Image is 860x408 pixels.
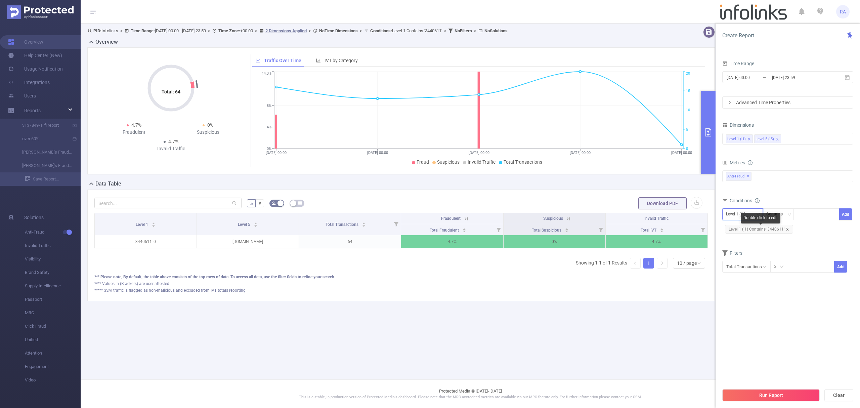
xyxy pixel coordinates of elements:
[462,230,466,232] i: icon: caret-down
[254,221,258,226] div: Sort
[256,58,260,63] i: icon: line-chart
[152,221,156,223] i: icon: caret-up
[644,216,669,221] span: Invalid Traffic
[722,61,754,66] span: Time Range
[766,209,787,220] div: Contains
[298,201,302,205] i: icon: table
[468,159,496,165] span: Invalid Traffic
[728,100,732,105] i: icon: right
[362,221,366,223] i: icon: caret-up
[754,134,781,143] li: Level 5 (l5)
[238,222,251,227] span: Level 5
[307,28,313,33] span: >
[606,235,707,248] p: 4.7%
[168,139,178,144] span: 4.7%
[430,228,460,233] span: Total Fraudulent
[391,213,401,235] i: Filter menu
[671,151,692,155] tspan: [DATE] 00:00
[726,134,753,143] li: Level 1 (l1)
[8,62,63,76] a: Usage Notification
[730,198,760,203] span: Conditions
[660,227,664,229] i: icon: caret-up
[152,224,156,226] i: icon: caret-down
[596,224,605,235] i: Filter menu
[722,250,742,256] span: Filters
[776,137,779,141] i: icon: close
[326,222,359,227] span: Total Transactions
[94,281,708,287] div: **** Values in (Brackets) are user attested
[25,172,81,186] a: Save Report...
[95,180,121,188] h2: Data Table
[462,227,466,229] i: icon: caret-up
[756,212,760,217] i: icon: down
[722,122,754,128] span: Dimensions
[8,35,43,49] a: Overview
[94,198,242,208] input: Search...
[723,97,853,108] div: icon: rightAdvanced Time Properties
[272,201,276,205] i: icon: bg-colors
[319,28,358,33] b: No Time Dimensions
[787,212,791,217] i: icon: down
[267,147,271,151] tspan: 0%
[725,225,793,234] span: Level 1 (l1) Contains '3440611'
[24,104,41,117] a: Reports
[267,125,271,129] tspan: 4%
[462,227,466,231] div: Sort
[401,235,503,248] p: 4.7%
[565,227,568,229] i: icon: caret-up
[686,127,688,132] tspan: 5
[565,230,568,232] i: icon: caret-down
[24,108,41,113] span: Reports
[131,122,141,128] span: 4.7%
[207,122,213,128] span: 0%
[253,28,259,33] span: >
[362,221,366,226] div: Sort
[780,265,784,270] i: icon: down
[25,226,81,239] span: Anti-Fraud
[686,108,690,113] tspan: 10
[266,151,287,155] tspan: [DATE] 00:00
[657,258,668,269] li: Next Page
[13,146,73,159] a: [PERSON_NAME]'s Fraud Report
[136,222,149,227] span: Level 1
[325,58,358,63] span: IVT by Category
[362,224,366,226] i: icon: caret-down
[641,228,657,233] span: Total IVT
[455,28,472,33] b: No Filters
[94,274,708,280] div: *** Please note, By default, the table above consists of the top rows of data. To access all data...
[218,28,240,33] b: Time Zone:
[565,227,569,231] div: Sort
[25,293,81,306] span: Passport
[570,151,591,155] tspan: [DATE] 00:00
[824,389,853,401] button: Clear
[417,159,429,165] span: Fraud
[24,211,44,224] span: Solutions
[25,333,81,346] span: Unified
[13,132,73,146] a: over 60%
[726,209,750,220] div: Level 1 (l1)
[93,28,101,33] b: PID:
[756,135,774,144] div: Level 5 (l5)
[633,261,637,265] i: icon: left
[13,159,73,172] a: [PERSON_NAME]'s Fraud Report with Host (site)
[95,235,197,248] p: 3440611_0
[677,258,697,268] div: 10 / page
[370,28,392,33] b: Conditions :
[484,28,508,33] b: No Solutions
[87,28,508,33] span: Infolinks [DATE] 00:00 - [DATE] 23:59 +00:00
[367,151,388,155] tspan: [DATE] 00:00
[748,160,752,165] i: icon: info-circle
[771,73,826,82] input: End date
[8,89,36,103] a: Users
[722,389,820,401] button: Run Report
[131,28,155,33] b: Time Range:
[370,28,442,33] span: Level 1 Contains '3440611'
[152,221,156,226] div: Sort
[786,228,789,231] i: icon: close
[7,5,74,19] img: Protected Media
[25,320,81,333] span: Click Fraud
[472,28,478,33] span: >
[644,258,654,268] a: 1
[25,239,81,252] span: Invalid Traffic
